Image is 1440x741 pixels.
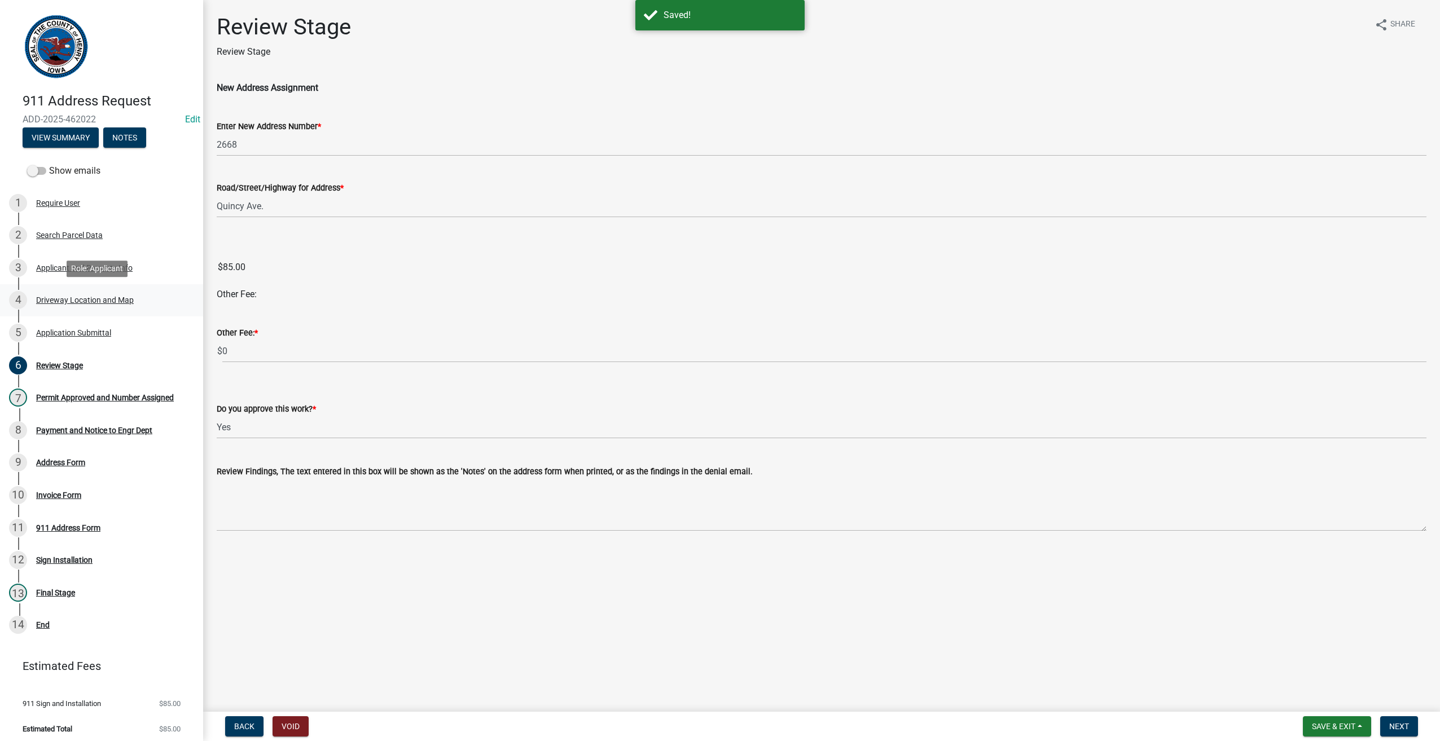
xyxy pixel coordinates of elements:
[1380,716,1418,736] button: Next
[217,405,316,413] label: Do you approve this work?
[36,556,93,564] div: Sign Installation
[225,716,264,736] button: Back
[9,291,27,309] div: 4
[9,356,27,374] div: 6
[9,519,27,537] div: 11
[36,524,100,532] div: 911 Address Form
[217,123,321,131] label: Enter New Address Number
[9,194,27,212] div: 1
[1390,18,1415,32] span: Share
[36,296,134,304] div: Driveway Location and Map
[36,621,50,629] div: End
[9,389,27,407] div: 7
[9,616,27,634] div: 14
[36,426,152,434] div: Payment and Notice to Engr Dept
[27,164,100,178] label: Show emails
[1366,14,1424,36] button: shareShare
[103,134,146,143] wm-modal-confirm: Notes
[23,725,72,733] span: Estimated Total
[67,261,128,277] div: Role: Applicant
[36,458,85,466] div: Address Form
[9,421,27,439] div: 8
[9,324,27,342] div: 5
[9,453,27,471] div: 9
[217,14,351,41] h1: Review Stage
[9,655,185,677] a: Estimated Fees
[1303,716,1371,736] button: Save & Exit
[36,491,81,499] div: Invoice Form
[217,45,351,59] p: Review Stage
[217,288,1426,301] div: Other Fee:
[234,722,254,731] span: Back
[217,184,344,192] label: Road/Street/Highway for Address
[9,259,27,277] div: 3
[36,231,103,239] div: Search Parcel Data
[1389,722,1409,731] span: Next
[9,226,27,244] div: 2
[1312,722,1355,731] span: Save & Exit
[664,8,796,22] div: Saved!
[36,199,80,207] div: Require User
[1375,18,1388,32] i: share
[23,114,181,125] span: ADD-2025-462022
[36,361,83,369] div: Review Stage
[217,339,223,363] span: $
[23,700,101,707] span: 911 Sign and Installation
[185,114,200,125] wm-modal-confirm: Edit Application Number
[23,93,194,109] h4: 911 Address Request
[36,329,111,337] div: Application Submittal
[217,82,318,93] span: New Address Assignment
[273,716,309,736] button: Void
[36,589,75,597] div: Final Stage
[103,127,146,148] button: Notes
[9,486,27,504] div: 10
[217,329,258,337] label: Other Fee:
[159,700,181,707] span: $85.00
[9,551,27,569] div: 12
[185,114,200,125] a: Edit
[36,394,174,402] div: Permit Approved and Number Assigned
[23,127,99,148] button: View Summary
[159,725,181,733] span: $85.00
[217,468,753,476] label: Review Findings, The text entered in this box will be shown as the 'Notes' on the address form wh...
[23,134,99,143] wm-modal-confirm: Summary
[36,264,133,272] div: Applicant and Property Info
[9,584,27,602] div: 13
[23,12,90,81] img: Henry County, Iowa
